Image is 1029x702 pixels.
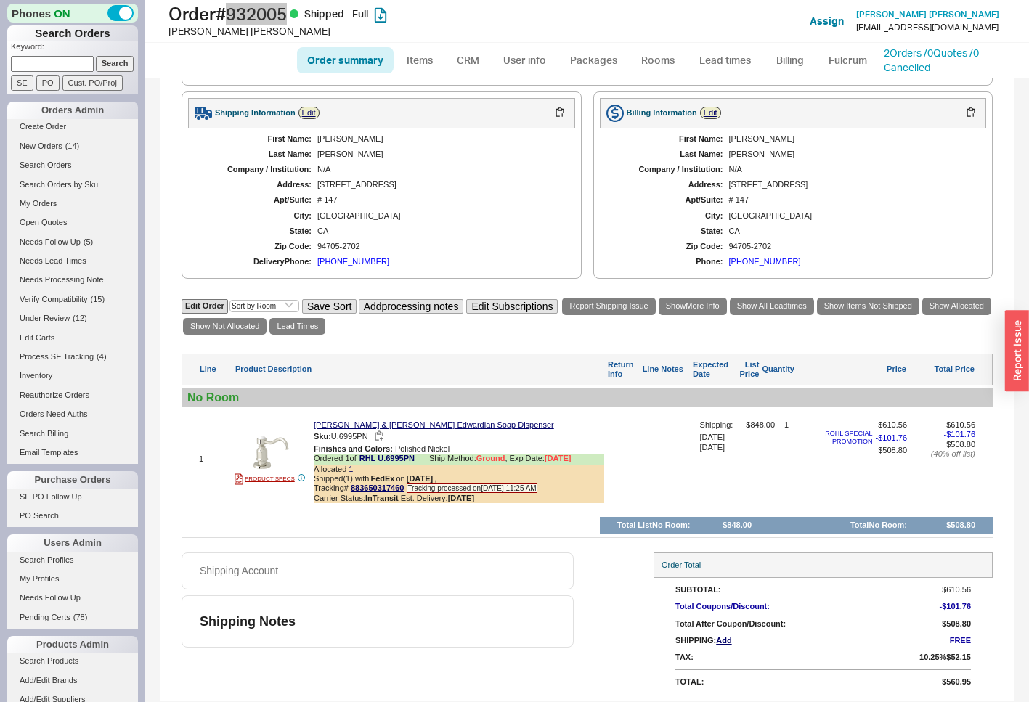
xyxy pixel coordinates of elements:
div: [PERSON_NAME] [PERSON_NAME] [168,24,518,38]
div: 10.25 % [919,653,946,662]
div: Tax: [675,653,906,662]
a: Search Products [7,653,138,669]
b: [DATE] [407,474,433,483]
div: Total No Room : [850,521,907,530]
a: Edit [700,107,721,119]
span: $610.56 [946,420,975,429]
a: Rooms [631,47,686,73]
a: User info [492,47,557,73]
a: Order summary [297,47,394,73]
a: Create Order [7,119,138,134]
div: SubTotal: [675,585,906,595]
div: First Name: [203,134,312,144]
a: CRM [447,47,489,73]
button: ShowMore Info [659,298,727,314]
input: SE [11,75,33,91]
span: Pending Certs [20,613,70,621]
span: $560.95 [942,677,971,687]
div: Address: [614,180,723,189]
a: [PERSON_NAME] & [PERSON_NAME] Edwardian Soap Dispenser [314,420,554,430]
span: - [940,602,971,611]
div: # 147 [317,195,561,205]
div: Shipping: [675,636,716,645]
div: Address: [203,180,312,189]
span: $610.56 [942,585,971,595]
span: ( 12 ) [73,314,87,322]
span: - $101.76 [876,433,907,443]
div: 1 [784,420,789,509]
div: 94705-2702 [317,242,561,251]
div: Last Name: [614,150,723,159]
div: Total Price [909,364,975,374]
a: Needs Lead Times [7,253,138,269]
a: New Orders(14) [7,139,138,154]
div: Company / Institution: [614,165,723,174]
div: Purchase Orders [7,471,138,489]
span: Tracking processed on [DATE] 11:25 AM [407,483,537,493]
h1: Order # 932005 [168,4,518,24]
div: [STREET_ADDRESS] [729,180,972,189]
a: Email Templates [7,445,138,460]
div: Shipping Notes [200,613,567,629]
a: 883650317460 [351,483,404,492]
div: Phone: [614,257,723,266]
b: [DATE] [448,494,474,502]
a: Under Review(12) [7,311,138,326]
a: Edit Carts [7,330,138,346]
span: Under Review [20,314,70,322]
a: Search Orders [7,158,138,173]
div: $848.00 [723,521,752,530]
span: $610.56 [878,420,907,429]
div: Apt/Suite: [614,195,723,205]
div: Total: [675,677,906,687]
div: [PHONE_NUMBER] [317,257,389,266]
a: Edit Order [182,299,228,313]
div: 94705-2702 [729,242,972,251]
div: [PERSON_NAME] [729,134,972,144]
a: Search Billing [7,426,138,441]
span: ( 78 ) [73,613,88,621]
a: Edit [298,107,320,119]
a: Items [396,47,444,73]
h1: Search Orders [7,25,138,41]
div: Allocated [314,465,604,474]
div: Ordered 1 of Ship Method: [314,454,604,465]
div: Billing Information [627,108,697,118]
a: Reauthorize Orders [7,388,138,403]
span: ON [54,6,70,21]
span: Tracking# [314,483,404,492]
a: Lead times [688,47,762,73]
div: State: [614,226,723,236]
div: State: [203,226,312,236]
div: Delivery Phone: [203,257,312,266]
div: N/A [729,165,972,174]
button: Addprocessing notes [359,299,464,314]
a: 2Orders /0Quotes /0 Cancelled [884,46,979,73]
div: Shipping Information [215,108,296,118]
div: Expected Date [693,360,733,379]
div: List Price [736,360,760,379]
img: u6995pn_30991_reylxi [253,434,289,470]
div: CA [317,226,561,236]
div: First Name: [614,134,723,144]
div: Price [797,364,906,374]
a: Inventory [7,368,138,383]
div: Products Admin [7,636,138,653]
div: # 147 [729,195,972,205]
div: Quantity [762,364,794,374]
a: Open Quotes [7,215,138,230]
a: Orders Need Auths [7,407,138,422]
div: Zip Code: [203,242,312,251]
a: SE PO Follow Up [7,489,138,505]
a: Needs Processing Note [7,272,138,287]
div: [EMAIL_ADDRESS][DOMAIN_NAME] [856,23,999,33]
span: - $101.76 [944,430,975,439]
div: [PERSON_NAME] [317,150,561,159]
a: Show Items Not Shipped [817,298,919,314]
div: City: [203,211,312,221]
div: Product Description [235,364,605,374]
span: FREE [950,636,971,645]
input: Search [96,56,134,71]
span: New Orders [20,142,62,150]
div: $508.80 [946,521,975,530]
